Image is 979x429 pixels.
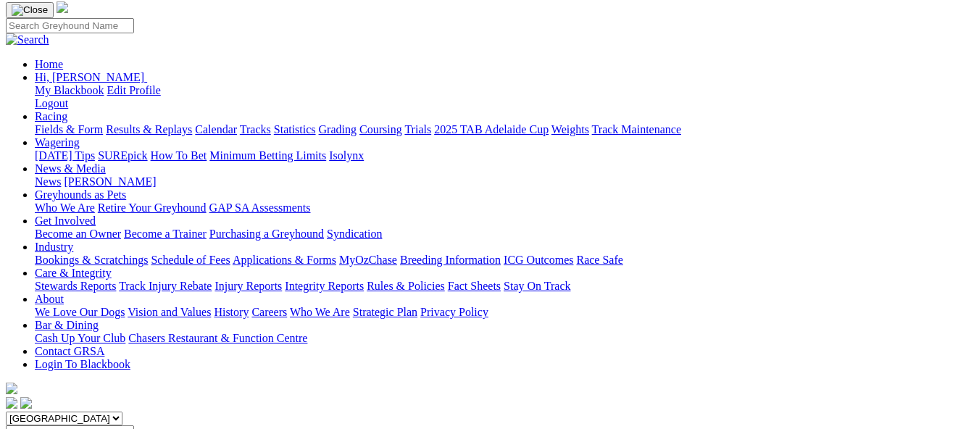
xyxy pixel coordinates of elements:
a: Injury Reports [214,280,282,292]
a: Trials [404,123,431,136]
a: Racing [35,110,67,122]
a: Privacy Policy [420,306,488,318]
a: Minimum Betting Limits [209,149,326,162]
span: Hi, [PERSON_NAME] [35,71,144,83]
a: Integrity Reports [285,280,364,292]
div: About [35,306,973,319]
a: My Blackbook [35,84,104,96]
a: Tracks [240,123,271,136]
a: Results & Replays [106,123,192,136]
a: Weights [551,123,589,136]
a: Home [35,58,63,70]
a: Syndication [327,228,382,240]
a: Stewards Reports [35,280,116,292]
a: MyOzChase [339,254,397,266]
a: Care & Integrity [35,267,112,279]
a: Wagering [35,136,80,149]
a: How To Bet [151,149,207,162]
a: Cash Up Your Club [35,332,125,344]
button: Toggle navigation [6,2,54,18]
a: Fact Sheets [448,280,501,292]
a: Fields & Form [35,123,103,136]
a: ICG Outcomes [504,254,573,266]
a: Who We Are [290,306,350,318]
div: Bar & Dining [35,332,973,345]
a: Track Maintenance [592,123,681,136]
a: Strategic Plan [353,306,417,318]
a: News & Media [35,162,106,175]
a: Logout [35,97,68,109]
a: Isolynx [329,149,364,162]
img: Search [6,33,49,46]
div: Care & Integrity [35,280,973,293]
a: Applications & Forms [233,254,336,266]
div: Get Involved [35,228,973,241]
div: Industry [35,254,973,267]
a: Calendar [195,123,237,136]
a: Login To Blackbook [35,358,130,370]
div: Greyhounds as Pets [35,201,973,214]
a: Coursing [359,123,402,136]
a: Chasers Restaurant & Function Centre [128,332,307,344]
a: Careers [251,306,287,318]
a: Become an Owner [35,228,121,240]
a: Schedule of Fees [151,254,230,266]
a: Who We Are [35,201,95,214]
a: History [214,306,249,318]
a: Become a Trainer [124,228,207,240]
a: About [35,293,64,305]
a: Purchasing a Greyhound [209,228,324,240]
img: Close [12,4,48,16]
img: facebook.svg [6,397,17,409]
a: Grading [319,123,357,136]
img: twitter.svg [20,397,32,409]
a: Statistics [274,123,316,136]
a: Vision and Values [128,306,211,318]
a: Breeding Information [400,254,501,266]
div: Hi, [PERSON_NAME] [35,84,973,110]
div: Wagering [35,149,973,162]
a: Greyhounds as Pets [35,188,126,201]
a: Retire Your Greyhound [98,201,207,214]
div: Racing [35,123,973,136]
a: Contact GRSA [35,345,104,357]
a: News [35,175,61,188]
a: Industry [35,241,73,253]
a: [PERSON_NAME] [64,175,156,188]
div: News & Media [35,175,973,188]
img: logo-grsa-white.png [57,1,68,13]
a: [DATE] Tips [35,149,95,162]
a: Get Involved [35,214,96,227]
a: Edit Profile [107,84,161,96]
input: Search [6,18,134,33]
a: Bookings & Scratchings [35,254,148,266]
a: Race Safe [576,254,622,266]
a: We Love Our Dogs [35,306,125,318]
a: GAP SA Assessments [209,201,311,214]
a: Track Injury Rebate [119,280,212,292]
a: Bar & Dining [35,319,99,331]
a: Stay On Track [504,280,570,292]
a: Hi, [PERSON_NAME] [35,71,147,83]
a: 2025 TAB Adelaide Cup [434,123,549,136]
a: SUREpick [98,149,147,162]
img: logo-grsa-white.png [6,383,17,394]
a: Rules & Policies [367,280,445,292]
